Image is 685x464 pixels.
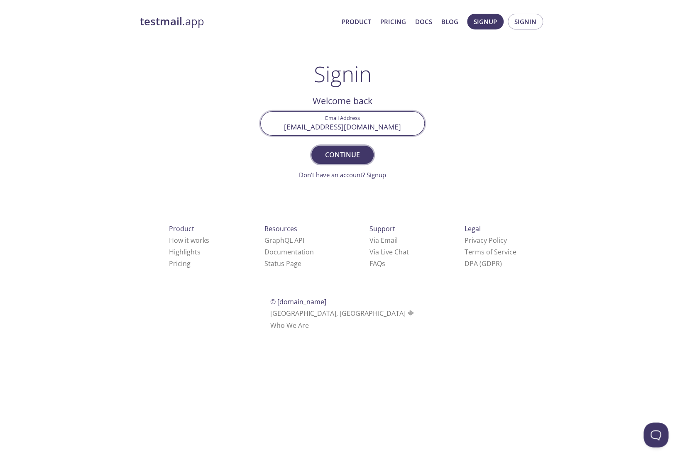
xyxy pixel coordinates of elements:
[380,16,406,27] a: Pricing
[320,149,365,161] span: Continue
[441,16,458,27] a: Blog
[260,94,425,108] h2: Welcome back
[464,247,516,256] a: Terms of Service
[415,16,432,27] a: Docs
[270,297,326,306] span: © [DOMAIN_NAME]
[140,15,335,29] a: testmail.app
[314,61,372,86] h1: Signin
[508,14,543,29] button: Signin
[464,236,506,245] a: Privacy Policy
[369,247,409,256] a: Via Live Chat
[467,14,504,29] button: Signup
[169,236,209,245] a: How it works
[169,224,194,233] span: Product
[382,259,385,268] span: s
[264,247,314,256] a: Documentation
[464,224,480,233] span: Legal
[369,236,398,245] a: Via Email
[264,259,301,268] a: Status Page
[169,247,201,256] a: Highlights
[311,146,374,164] button: Continue
[369,259,385,268] a: FAQ
[474,16,497,27] span: Signup
[169,259,191,268] a: Pricing
[270,309,415,318] span: [GEOGRAPHIC_DATA], [GEOGRAPHIC_DATA]
[369,224,395,233] span: Support
[342,16,371,27] a: Product
[299,171,386,179] a: Don't have an account? Signup
[643,422,668,447] iframe: Help Scout Beacon - Open
[140,14,182,29] strong: testmail
[264,236,304,245] a: GraphQL API
[270,321,309,330] a: Who We Are
[264,224,297,233] span: Resources
[514,16,536,27] span: Signin
[464,259,502,268] a: DPA (GDPR)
